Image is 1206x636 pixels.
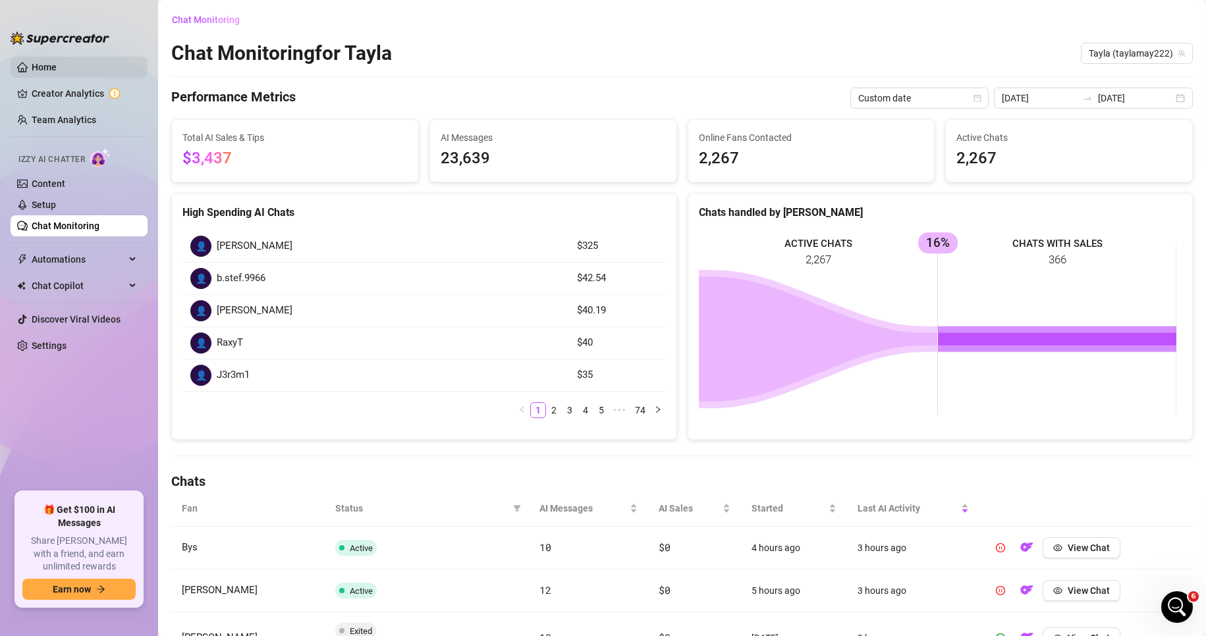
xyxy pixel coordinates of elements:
[577,367,658,383] article: $35
[514,402,530,418] li: Previous Page
[22,504,136,529] span: 🎁 Get $100 in AI Messages
[97,6,169,28] h1: Messages
[350,626,372,636] span: Exited
[15,95,41,121] div: Profile image for Tanya
[546,402,562,418] li: 2
[32,314,121,325] a: Discover Viral Videos
[577,238,658,254] article: $325
[32,340,67,351] a: Settings
[1098,91,1173,105] input: End date
[171,9,250,30] button: Chat Monitoring
[171,490,325,527] th: Fan
[80,303,117,317] div: • [DATE]
[32,199,56,210] a: Setup
[956,130,1182,145] span: Active Chats
[66,411,132,464] button: Messages
[752,501,826,516] span: Started
[510,498,524,518] span: filter
[190,332,211,354] div: 👤
[32,275,125,296] span: Chat Copilot
[741,570,847,612] td: 5 hours ago
[32,115,96,125] a: Team Analytics
[17,254,28,265] span: thunderbolt
[530,402,546,418] li: 1
[47,352,123,365] div: [PERSON_NAME]
[32,83,137,104] a: Creator Analytics exclamation-circle
[47,157,123,171] div: [PERSON_NAME]
[15,241,41,267] div: Profile image for Tanya
[514,402,530,418] button: left
[518,406,526,413] span: left
[956,146,1182,171] span: 2,267
[577,335,658,351] article: $40
[218,444,243,453] span: News
[513,504,521,512] span: filter
[847,490,979,527] th: Last AI Activity
[182,130,408,145] span: Total AI Sales & Tips
[171,41,392,66] h2: Chat Monitoring for Tayla
[132,411,198,464] button: Help
[609,402,630,418] span: •••
[350,543,373,553] span: Active
[32,221,99,231] a: Chat Monitoring
[15,46,41,72] img: Profile image for Ella
[47,388,1201,398] span: Hi [PERSON_NAME], OnlyFans is experiencing a global messaging issue (both Private and Mass) This ...
[1053,586,1062,595] span: eye
[126,205,163,219] div: • [DATE]
[973,94,981,102] span: calendar
[190,300,211,321] div: 👤
[190,236,211,257] div: 👤
[335,501,508,516] span: Status
[47,193,123,203] span: You're welcome!
[22,535,136,573] span: Share [PERSON_NAME] with a friend, and earn unlimited rewards
[47,242,995,252] span: Hi [PERSON_NAME], We are attending XBIZ 🎉. If you’re there too, scan the QR code and drop us a me...
[1016,537,1037,558] button: OF
[171,472,1193,490] h4: Chats
[126,400,163,414] div: • [DATE]
[1020,583,1033,596] img: OF
[577,271,658,286] article: $42.54
[154,444,175,453] span: Help
[631,403,649,417] a: 74
[562,403,577,417] a: 3
[182,149,232,167] span: $3,437
[578,402,593,418] li: 4
[539,541,551,554] span: 10
[699,146,924,171] span: 2,267
[1188,591,1199,602] span: 6
[32,178,65,189] a: Content
[858,501,958,516] span: Last AI Activity
[539,501,628,516] span: AI Messages
[126,254,163,268] div: • [DATE]
[217,367,250,383] span: J3r3m1
[630,402,650,418] li: 74
[1082,93,1093,103] span: to
[96,585,105,594] span: arrow-right
[659,541,670,554] span: $0
[171,88,296,109] h4: Performance Metrics
[18,153,85,166] span: Izzy AI Chatter
[1161,591,1193,623] iframe: Intercom live chat
[47,339,902,350] span: Hi [PERSON_NAME], thanks for flagging this, we completely understand your concern. We're urgently...
[1043,580,1120,601] button: View Chat
[73,444,124,453] span: Messages
[22,579,136,600] button: Earn nowarrow-right
[1082,93,1093,103] span: swap-right
[47,108,123,122] div: [PERSON_NAME]
[858,88,981,108] span: Custom date
[547,403,561,417] a: 2
[198,411,263,464] button: News
[182,204,666,221] div: High Spending AI Chats
[53,584,91,595] span: Earn now
[32,62,57,72] a: Home
[847,527,979,570] td: 3 hours ago
[1043,537,1120,558] button: View Chat
[231,5,255,29] div: Close
[190,268,211,289] div: 👤
[1089,43,1185,63] span: Tayla (taylamay222)
[217,303,292,319] span: [PERSON_NAME]
[996,586,1005,595] span: pause-circle
[659,583,670,596] span: $0
[539,583,551,596] span: 12
[529,490,649,527] th: AI Messages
